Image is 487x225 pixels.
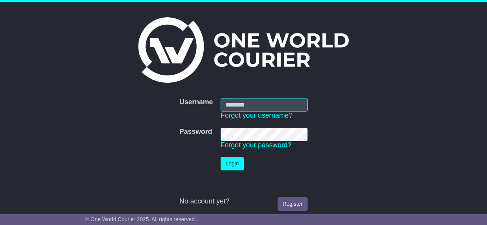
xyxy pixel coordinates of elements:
a: Forgot your password? [221,141,291,149]
button: Login [221,157,244,170]
img: One World [138,17,348,83]
label: Password [179,128,212,136]
div: No account yet? [179,197,308,206]
a: Forgot your username? [221,112,293,119]
a: Register [278,197,308,211]
span: © One World Courier 2025. All rights reserved. [85,216,196,222]
label: Username [179,98,213,107]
